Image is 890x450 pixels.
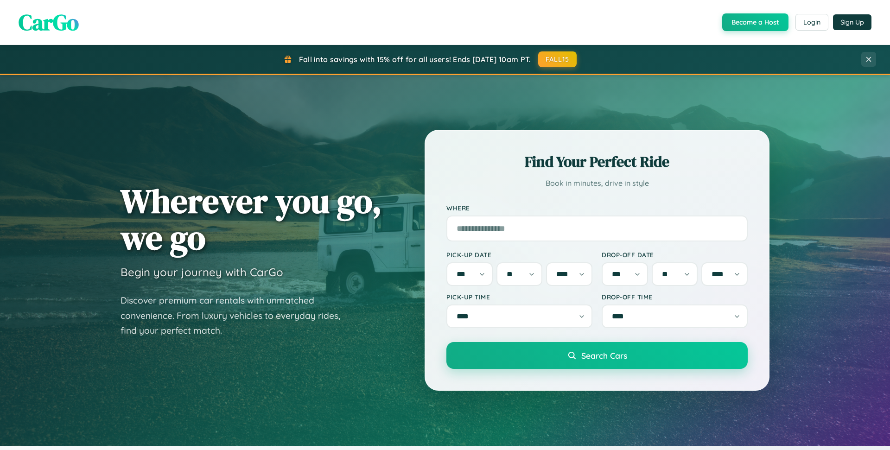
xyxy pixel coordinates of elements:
[722,13,788,31] button: Become a Host
[602,293,748,301] label: Drop-off Time
[121,183,382,256] h1: Wherever you go, we go
[446,204,748,212] label: Where
[602,251,748,259] label: Drop-off Date
[446,251,592,259] label: Pick-up Date
[446,342,748,369] button: Search Cars
[299,55,531,64] span: Fall into savings with 15% off for all users! Ends [DATE] 10am PT.
[446,177,748,190] p: Book in minutes, drive in style
[538,51,577,67] button: FALL15
[121,265,283,279] h3: Begin your journey with CarGo
[581,350,627,361] span: Search Cars
[121,293,352,338] p: Discover premium car rentals with unmatched convenience. From luxury vehicles to everyday rides, ...
[446,293,592,301] label: Pick-up Time
[19,7,79,38] span: CarGo
[833,14,871,30] button: Sign Up
[795,14,828,31] button: Login
[446,152,748,172] h2: Find Your Perfect Ride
